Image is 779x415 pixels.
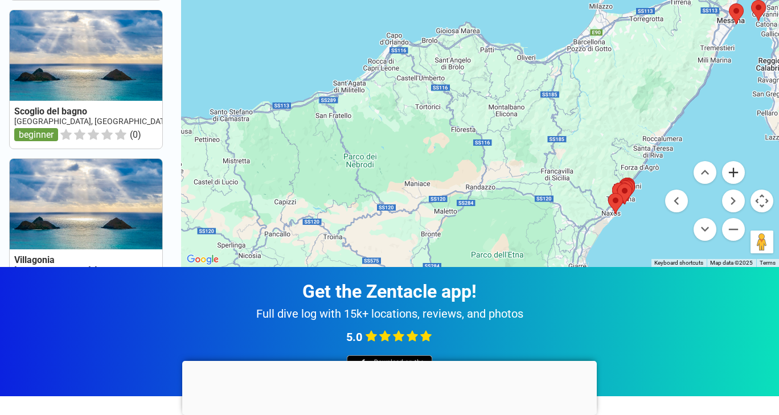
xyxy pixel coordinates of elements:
button: Zoom in [722,161,745,184]
a: Open this area in Google Maps (opens a new window) [184,252,222,267]
span: Map data ©2025 [710,260,753,266]
a: [GEOGRAPHIC_DATA], [GEOGRAPHIC_DATA], [GEOGRAPHIC_DATA] [14,117,252,126]
a: Terms (opens in new tab) [760,260,776,266]
iframe: Advertisement [182,361,597,412]
img: Google [184,252,222,267]
button: Drag Pegman onto the map to open Street View [751,231,773,253]
button: Move up [694,161,716,184]
button: Move right [722,190,745,212]
img: iOS app store [347,355,432,380]
button: Keyboard shortcuts [654,259,703,267]
div: Full dive log with 15k+ locations, reviews, and photos [14,307,765,321]
button: Move left [665,190,688,212]
button: Zoom out [722,218,745,241]
div: Get the Zentacle app! [14,281,765,302]
span: 5.0 [346,330,362,344]
button: Move down [694,218,716,241]
button: Map camera controls [751,190,773,212]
